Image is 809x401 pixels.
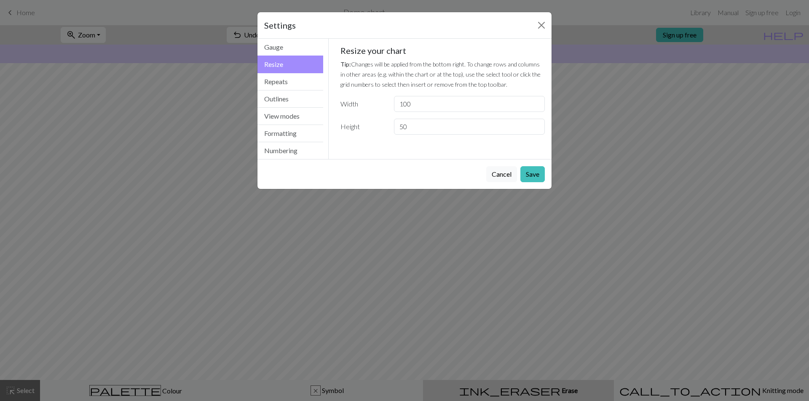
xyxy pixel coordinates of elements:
button: Repeats [257,73,323,90]
label: Height [335,119,389,135]
strong: Tip: [340,61,351,68]
button: Numbering [257,142,323,159]
small: Changes will be applied from the bottom right. To change rows and columns in other areas (e.g. wi... [340,61,541,88]
button: Close [535,19,548,32]
button: Resize [257,56,323,73]
button: Cancel [486,166,517,182]
button: Gauge [257,39,323,56]
button: View modes [257,108,323,125]
h5: Settings [264,19,296,32]
button: Save [520,166,545,182]
button: Outlines [257,90,323,108]
button: Formatting [257,125,323,142]
label: Width [335,96,389,112]
h5: Resize your chart [340,45,545,56]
